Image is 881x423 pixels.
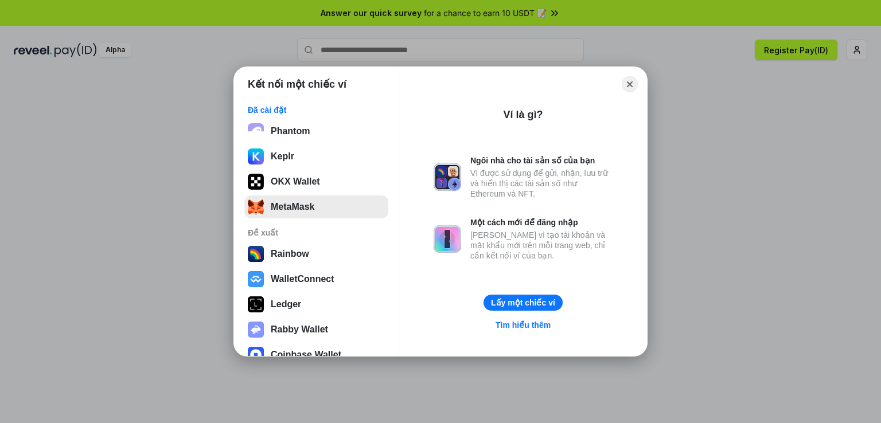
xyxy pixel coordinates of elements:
[244,120,388,143] button: Phantom
[248,296,264,312] img: svg+xml,%3Csvg%20xmlns%3D%22http%3A%2F%2Fwww.w3.org%2F2000%2Fsvg%22%20width%3D%2228%22%20height%3...
[470,168,613,199] div: Ví được sử dụng để gửi, nhận, lưu trữ và hiển thị các tài sản số như Ethereum và NFT.
[244,195,388,218] button: MetaMask
[248,322,264,338] img: svg+xml,%3Csvg%20xmlns%3D%22http%3A%2F%2Fwww.w3.org%2F2000%2Fsvg%22%20fill%3D%22none%22%20viewBox...
[248,174,264,190] img: 5VZ71FV6L7PA3gg3tXrdQ+DgLhC+75Wq3no69P3MC0NFQpx2lL04Ql9gHK1bRDjsSBIvScBnDTk1WrlGIZBorIDEYJj+rhdgn...
[434,225,461,253] img: svg+xml,%3Csvg%20xmlns%3D%22http%3A%2F%2Fwww.w3.org%2F2000%2Fsvg%22%20fill%3D%22none%22%20viewBox...
[244,318,388,341] button: Rabby Wallet
[491,297,555,308] div: Lấy một chiếc ví
[470,217,613,228] div: Một cách mới để đăng nhập
[496,320,551,330] div: Tìm hiểu thêm
[248,228,385,238] div: Đề xuất
[434,163,461,191] img: svg+xml,%3Csvg%20xmlns%3D%22http%3A%2F%2Fwww.w3.org%2F2000%2Fsvg%22%20fill%3D%22none%22%20viewBox...
[271,177,320,187] div: OKX Wallet
[470,155,613,166] div: Ngôi nhà cho tài sản số của bạn
[271,151,294,162] div: Keplr
[470,230,613,261] div: [PERSON_NAME] vì tạo tài khoản và mật khẩu mới trên mỗi trang web, chỉ cần kết nối ví của bạn.
[248,105,385,115] div: Đã cài đặt
[244,293,388,316] button: Ledger
[248,347,264,363] img: svg+xml,%3Csvg%20width%3D%2228%22%20height%3D%2228%22%20viewBox%3D%220%200%2028%2028%22%20fill%3D...
[622,76,638,92] button: Close
[489,318,558,332] a: Tìm hiểu thêm
[271,274,334,284] div: WalletConnect
[248,123,264,139] img: epq2vO3P5aLWl15yRS7Q49p1fHTx2Sgh99jU3kfXv7cnPATIVQHAx5oQs66JWv3SWEjHOsb3kKgmE5WNBxBId7C8gm8wEgOvz...
[248,77,346,91] h1: Kết nối một chiếc ví
[271,249,309,259] div: Rainbow
[248,271,264,287] img: svg+xml,%3Csvg%20width%3D%2228%22%20height%3D%2228%22%20viewBox%3D%220%200%2028%2028%22%20fill%3D...
[271,299,301,310] div: Ledger
[271,350,341,360] div: Coinbase Wallet
[271,126,310,136] div: Phantom
[244,242,388,265] button: Rainbow
[503,108,543,122] div: Ví là gì?
[248,199,264,215] img: svg+xml;base64,PHN2ZyB3aWR0aD0iMzUiIGhlaWdodD0iMzQiIHZpZXdCb3g9IjAgMCAzNSAzNCIgZmlsbD0ibm9uZSIgeG...
[271,202,314,212] div: MetaMask
[244,170,388,193] button: OKX Wallet
[244,343,388,366] button: Coinbase Wallet
[271,324,328,335] div: Rabby Wallet
[244,268,388,291] button: WalletConnect
[248,246,264,262] img: svg+xml,%3Csvg%20width%3D%22120%22%20height%3D%22120%22%20viewBox%3D%220%200%20120%20120%22%20fil...
[244,145,388,168] button: Keplr
[248,148,264,164] img: ByMCUfJCc2WaAAAAAElFTkSuQmCC
[484,295,563,311] button: Lấy một chiếc ví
